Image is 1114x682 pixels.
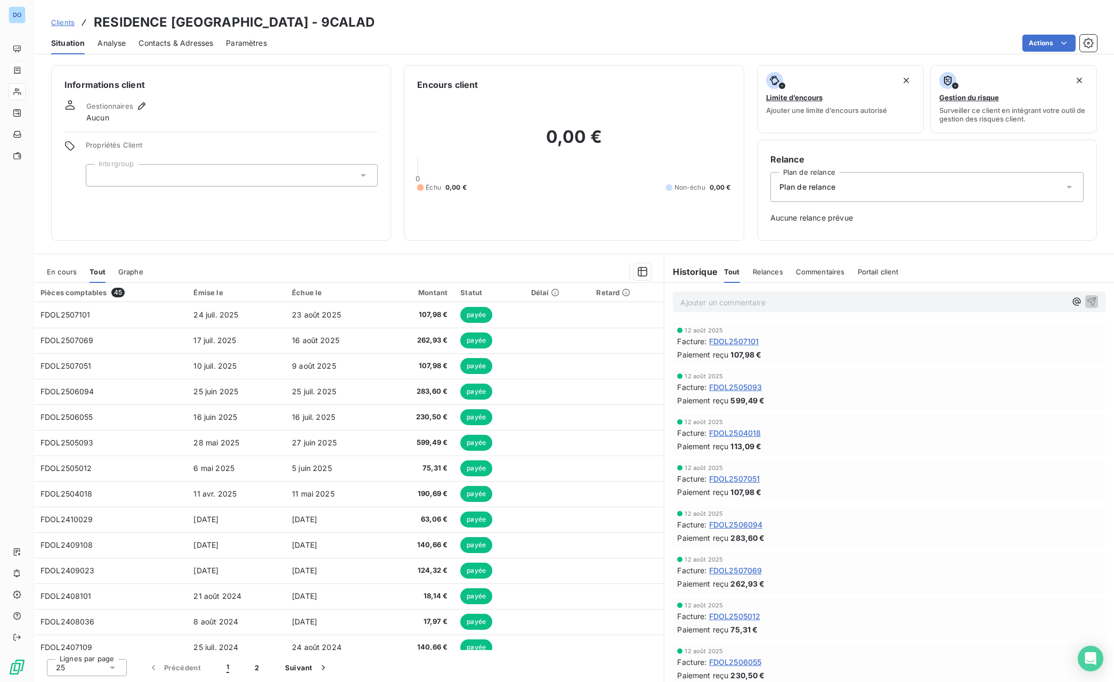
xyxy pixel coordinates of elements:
span: Relances [753,267,783,276]
span: Propriétés Client [86,141,378,156]
div: Retard [596,288,657,297]
span: Paiement reçu [677,578,728,589]
span: payée [460,384,492,400]
div: Émise le [193,288,279,297]
span: FDOL2506094 [709,519,763,530]
span: FDOL2505093 [40,438,94,447]
span: 1 [226,662,229,673]
span: Clients [51,18,75,27]
div: Open Intercom Messenger [1078,646,1103,671]
span: 24 juil. 2025 [193,310,238,319]
span: 24 août 2024 [292,643,341,652]
span: 12 août 2025 [685,648,723,654]
span: 283,60 € [730,532,765,543]
span: FDOL2506055 [40,412,93,421]
span: 25 [56,662,65,673]
span: 16 juin 2025 [193,412,237,421]
span: FDOL2507069 [40,336,94,345]
input: Ajouter une valeur [95,170,103,180]
h6: Relance [770,153,1084,166]
span: Facture : [677,427,706,439]
span: Analyse [97,38,126,48]
a: Clients [51,17,75,28]
span: [DATE] [292,591,317,600]
span: Échu [426,183,441,192]
span: [DATE] [193,515,218,524]
span: payée [460,588,492,604]
span: 23 août 2025 [292,310,341,319]
button: Précédent [135,656,214,679]
span: payée [460,537,492,553]
span: Paiement reçu [677,532,728,543]
span: 12 août 2025 [685,602,723,608]
span: 230,50 € [391,412,448,423]
span: FDOL2506094 [40,387,94,396]
span: Facture : [677,519,706,530]
span: 27 juin 2025 [292,438,337,447]
span: Ajouter une limite d’encours autorisé [766,106,887,115]
span: FDOL2505012 [40,464,92,473]
span: [DATE] [292,617,317,626]
span: payée [460,332,492,348]
span: [DATE] [292,540,317,549]
span: 8 août 2024 [193,617,238,626]
span: Paiement reçu [677,441,728,452]
span: payée [460,409,492,425]
span: En cours [47,267,77,276]
div: Échue le [292,288,378,297]
span: Aucune relance prévue [770,213,1084,223]
span: 107,98 € [730,486,761,498]
span: Facture : [677,336,706,347]
span: [DATE] [292,566,317,575]
span: Tout [90,267,105,276]
span: payée [460,435,492,451]
span: 12 août 2025 [685,556,723,563]
span: payée [460,639,492,655]
span: Facture : [677,565,706,576]
span: 17,97 € [391,616,448,627]
span: FDOL2507051 [40,361,92,370]
span: Limite d’encours [766,93,823,102]
span: 63,06 € [391,514,448,525]
span: 75,31 € [391,463,448,474]
span: 17 juil. 2025 [193,336,236,345]
button: 1 [214,656,242,679]
button: Gestion du risqueSurveiller ce client en intégrant votre outil de gestion des risques client. [930,65,1097,133]
button: Limite d’encoursAjouter une limite d’encours autorisé [757,65,924,133]
span: payée [460,358,492,374]
span: FDOL2504018 [40,489,93,498]
span: 107,98 € [391,361,448,371]
div: DO [9,6,26,23]
span: FDOL2505093 [709,381,762,393]
span: Surveiller ce client en intégrant votre outil de gestion des risques client. [939,106,1088,123]
span: 16 juil. 2025 [292,412,335,421]
img: Logo LeanPay [9,659,26,676]
span: Commentaires [796,267,845,276]
span: 113,09 € [730,441,761,452]
span: 5 juin 2025 [292,464,332,473]
span: Situation [51,38,85,48]
span: Facture : [677,611,706,622]
span: 190,69 € [391,489,448,499]
span: 9 août 2025 [292,361,336,370]
span: Paiement reçu [677,395,728,406]
span: [DATE] [193,566,218,575]
span: 107,98 € [391,310,448,320]
span: 0 [416,174,420,183]
span: Paiement reçu [677,349,728,360]
h6: Encours client [417,78,478,91]
span: FDOL2507101 [709,336,759,347]
span: payée [460,486,492,502]
span: 12 août 2025 [685,373,723,379]
button: Actions [1022,35,1076,52]
span: Non-échu [674,183,705,192]
span: 11 mai 2025 [292,489,335,498]
span: FDOL2507101 [40,310,91,319]
div: Délai [531,288,584,297]
span: 140,66 € [391,642,448,653]
span: 140,66 € [391,540,448,550]
span: FDOL2507051 [709,473,760,484]
span: Facture : [677,473,706,484]
span: payée [460,307,492,323]
span: FDOL2507069 [709,565,762,576]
